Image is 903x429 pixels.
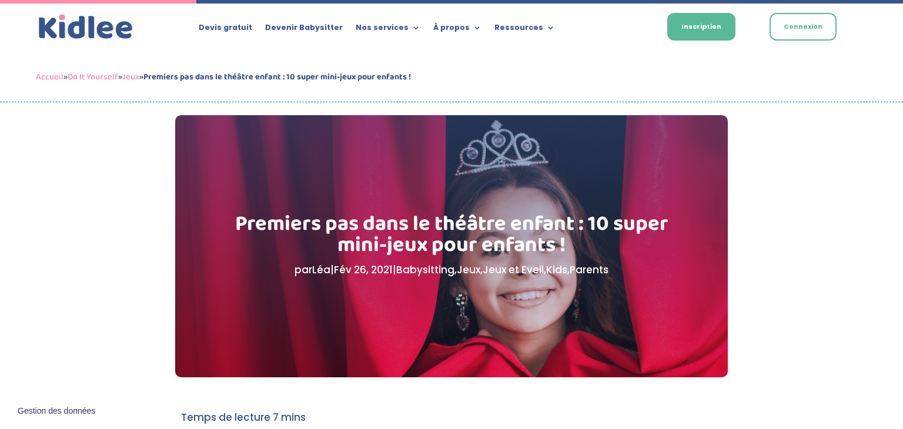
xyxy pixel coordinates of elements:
[570,263,608,277] a: Parents
[18,406,95,417] span: Gestion des données
[235,262,669,279] p: par | | , , , ,
[396,263,454,277] a: Babysitting
[494,24,555,36] a: Ressources
[122,70,139,84] a: Jeux
[143,70,411,84] strong: Premiers pas dans le théâtre enfant : 10 super mini-jeux pour enfants !
[356,24,420,36] a: Nos services
[546,263,567,277] a: Kids
[235,213,669,262] h1: Premiers pas dans le théâtre enfant : 10 super mini-jeux pour enfants !
[36,12,136,42] img: logo_kidlee_bleu
[483,263,544,277] a: Jeux et Eveil
[770,13,837,41] a: Connexion
[36,70,411,84] span: » » »
[457,263,480,277] a: Jeux
[667,13,735,41] a: Inscription
[265,24,343,36] a: Devenir Babysitter
[36,70,63,84] a: Accueil
[199,24,252,36] a: Devis gratuit
[334,263,393,277] span: Fév 26, 2021
[312,263,330,277] a: Léa
[625,24,636,31] img: Français
[11,399,102,424] button: Gestion des données
[433,24,481,36] a: À propos
[36,12,136,42] a: Kidlee Logo
[68,70,118,84] a: Do It Yourself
